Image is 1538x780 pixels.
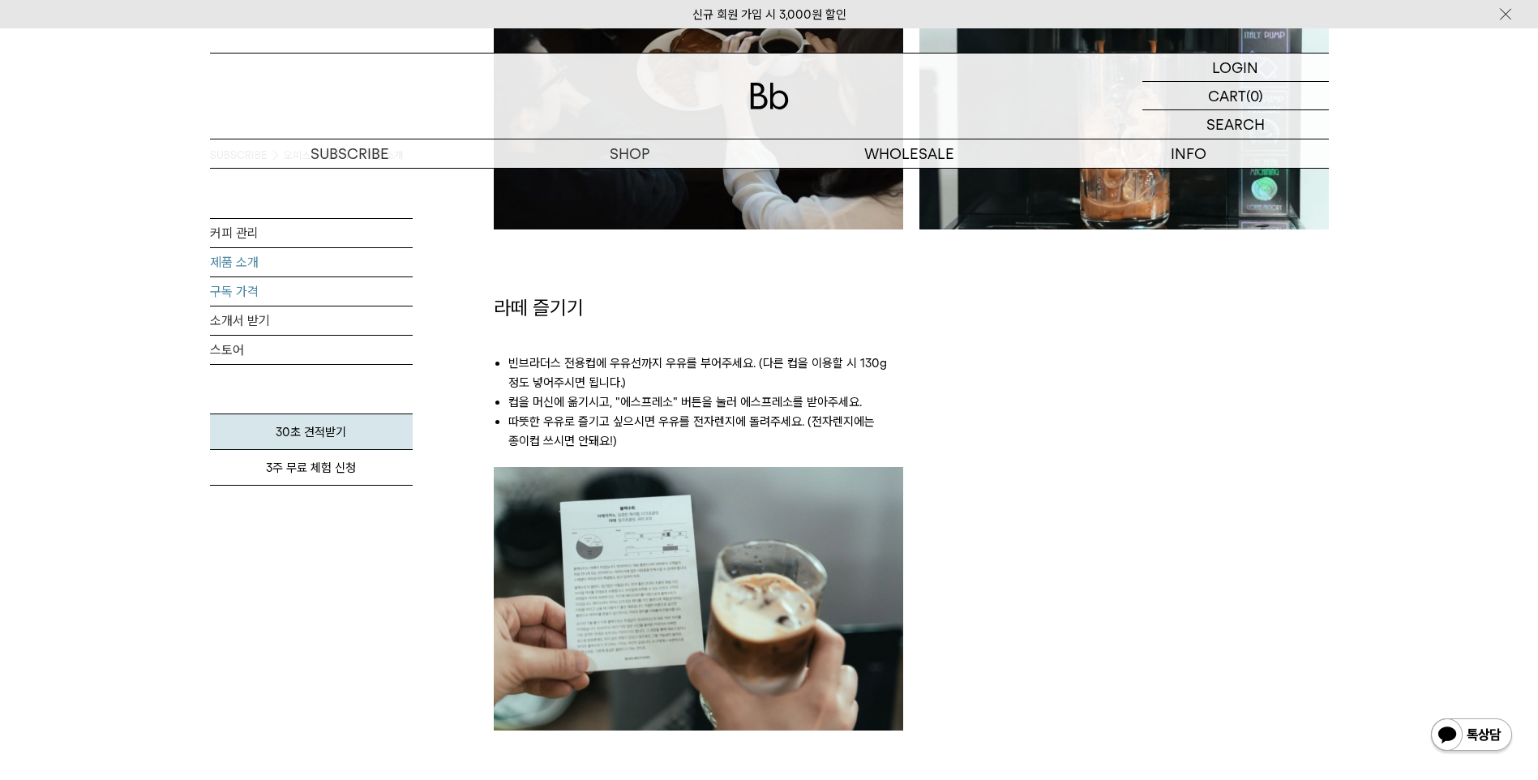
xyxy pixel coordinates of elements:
[210,219,413,247] a: 커피 관리
[210,450,413,486] a: 3주 무료 체험 신청
[1142,82,1329,110] a: CART (0)
[490,139,769,168] a: SHOP
[769,139,1049,168] p: WHOLESALE
[508,392,903,412] li: 컵을 머신에 옮기시고, "에스프레소" 버튼을 눌러 에스프레소를 받아주세요.
[750,83,789,109] img: 로고
[692,7,846,22] a: 신규 회원 가입 시 3,000원 할인
[1208,82,1246,109] p: CART
[1212,54,1258,81] p: LOGIN
[1429,717,1514,756] img: 카카오톡 채널 1:1 채팅 버튼
[508,412,903,451] li: 따뜻한 우유로 즐기고 싶으시면 우유를 전자렌지에 돌려주세요. (전자렌지에는 종이컵 쓰시면 안돼요!)
[210,336,413,364] a: 스토어
[210,139,490,168] a: SUBSCRIBE
[210,277,413,306] a: 구독 가격
[210,306,413,335] a: 소개서 받기
[1246,82,1263,109] p: (0)
[1206,110,1265,139] p: SEARCH
[210,248,413,276] a: 제품 소개
[210,414,413,450] a: 30초 견적받기
[508,354,903,392] li: 빈브라더스 전용컵에 우유선까지 우유를 부어주세요. (다른 컵을 이용할 시 130g 정도 넣어주시면 됩니다.)
[1049,139,1329,168] p: INFO
[494,467,903,731] img: 라떼 즐기기
[494,294,903,322] h3: 라떼 즐기기
[1142,54,1329,82] a: LOGIN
